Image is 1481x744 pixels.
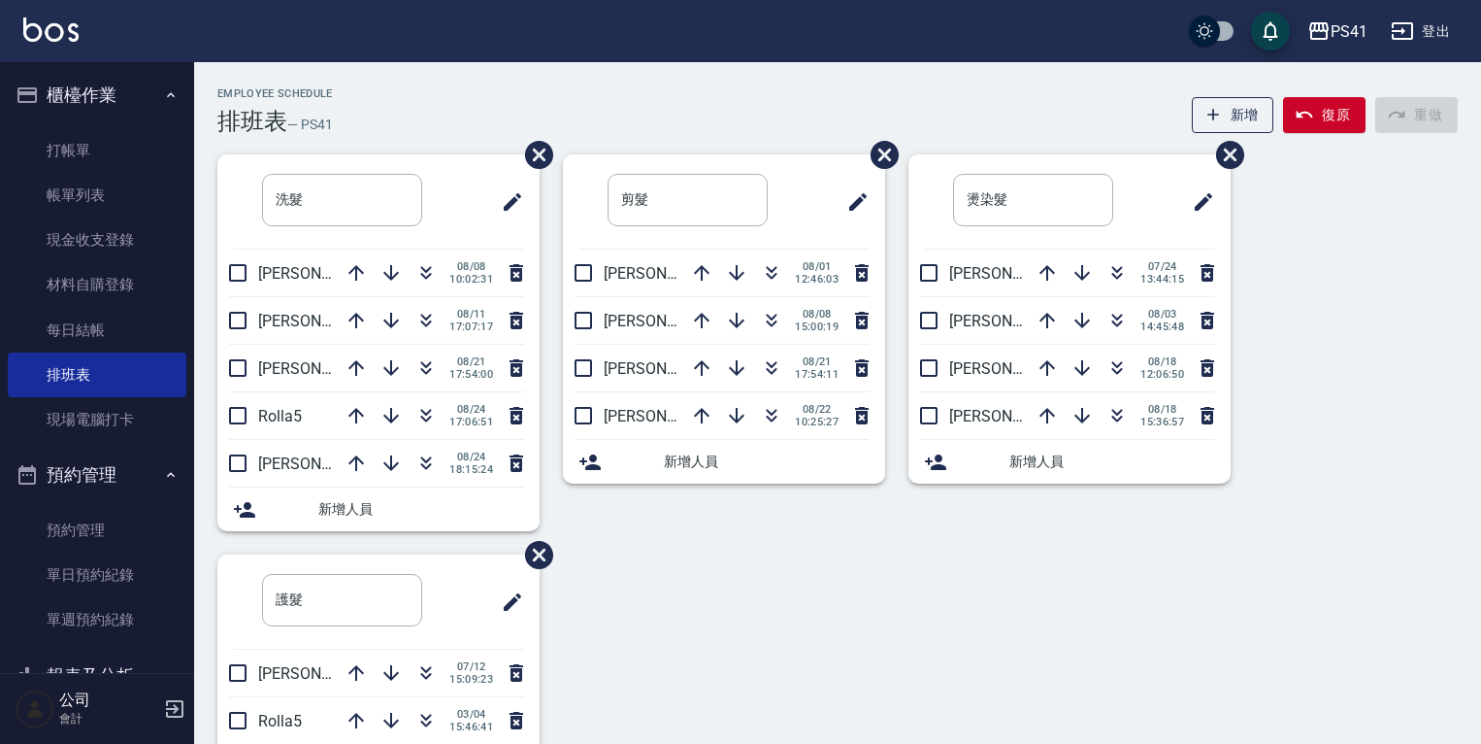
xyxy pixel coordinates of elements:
[217,87,333,100] h2: Employee Schedule
[1251,12,1290,51] button: save
[908,440,1231,484] div: 新增人員
[8,450,186,500] button: 預約管理
[449,721,493,733] span: 15:46:41
[8,508,186,553] a: 預約管理
[449,416,493,428] span: 17:06:51
[795,368,839,381] span: 17:54:11
[604,359,729,378] span: [PERSON_NAME]9
[1180,179,1215,225] span: 修改班表的標題
[16,690,54,728] img: Person
[8,353,186,397] a: 排班表
[1331,19,1367,44] div: PS41
[258,359,383,378] span: [PERSON_NAME]9
[489,579,524,626] span: 修改班表的標題
[795,321,839,333] span: 15:00:19
[59,710,158,727] p: 會計
[795,416,839,428] span: 10:25:27
[949,359,1074,378] span: [PERSON_NAME]2
[217,488,540,531] div: 新增人員
[795,273,839,286] span: 12:46:03
[835,179,870,225] span: 修改班表的標題
[1140,355,1184,368] span: 08/18
[449,273,493,286] span: 10:02:31
[604,407,729,425] span: [PERSON_NAME]1
[287,115,333,135] h6: — PS41
[1383,14,1458,50] button: 登出
[1283,97,1366,133] button: 復原
[8,597,186,642] a: 單週預約紀錄
[258,664,383,683] span: [PERSON_NAME]9
[1192,97,1274,133] button: 新增
[258,407,302,425] span: Rolla5
[1140,416,1184,428] span: 15:36:57
[258,455,383,473] span: [PERSON_NAME]1
[262,574,422,626] input: 排版標題
[8,553,186,597] a: 單日預約紀錄
[8,173,186,218] a: 帳單列表
[1009,452,1215,472] span: 新增人員
[449,451,493,463] span: 08/24
[489,179,524,225] span: 修改班表的標題
[510,526,556,584] span: 刪除班表
[449,403,493,416] span: 08/24
[1140,403,1184,416] span: 08/18
[1140,368,1184,381] span: 12:06:50
[1300,12,1375,51] button: PS41
[1140,321,1184,333] span: 14:45:48
[8,128,186,173] a: 打帳單
[449,368,493,381] span: 17:54:00
[949,312,1074,330] span: [PERSON_NAME]1
[59,691,158,710] h5: 公司
[449,673,493,686] span: 15:09:23
[795,260,839,273] span: 08/01
[608,174,768,226] input: 排版標題
[258,312,383,330] span: [PERSON_NAME]2
[664,452,870,472] span: 新增人員
[8,397,186,442] a: 現場電腦打卡
[949,264,1083,283] span: [PERSON_NAME]15
[8,308,186,353] a: 每日結帳
[449,463,493,476] span: 18:15:24
[949,407,1074,425] span: [PERSON_NAME]9
[318,499,524,520] span: 新增人員
[8,262,186,307] a: 材料自購登錄
[563,440,885,484] div: 新增人員
[1140,260,1184,273] span: 07/24
[449,660,493,673] span: 07/12
[258,264,392,283] span: [PERSON_NAME]15
[604,264,729,283] span: [PERSON_NAME]2
[23,17,79,42] img: Logo
[1201,126,1247,184] span: 刪除班表
[1140,273,1184,286] span: 13:44:15
[449,308,493,321] span: 08/11
[856,126,902,184] span: 刪除班表
[510,126,556,184] span: 刪除班表
[8,218,186,262] a: 現金收支登錄
[1140,308,1184,321] span: 08/03
[8,70,186,120] button: 櫃檯作業
[604,312,738,330] span: [PERSON_NAME]15
[795,355,839,368] span: 08/21
[795,403,839,416] span: 08/22
[449,355,493,368] span: 08/21
[795,308,839,321] span: 08/08
[8,651,186,701] button: 報表及分析
[953,174,1113,226] input: 排版標題
[217,108,287,135] h3: 排班表
[262,174,422,226] input: 排版標題
[449,321,493,333] span: 17:07:17
[449,708,493,721] span: 03/04
[258,712,302,730] span: Rolla5
[449,260,493,273] span: 08/08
